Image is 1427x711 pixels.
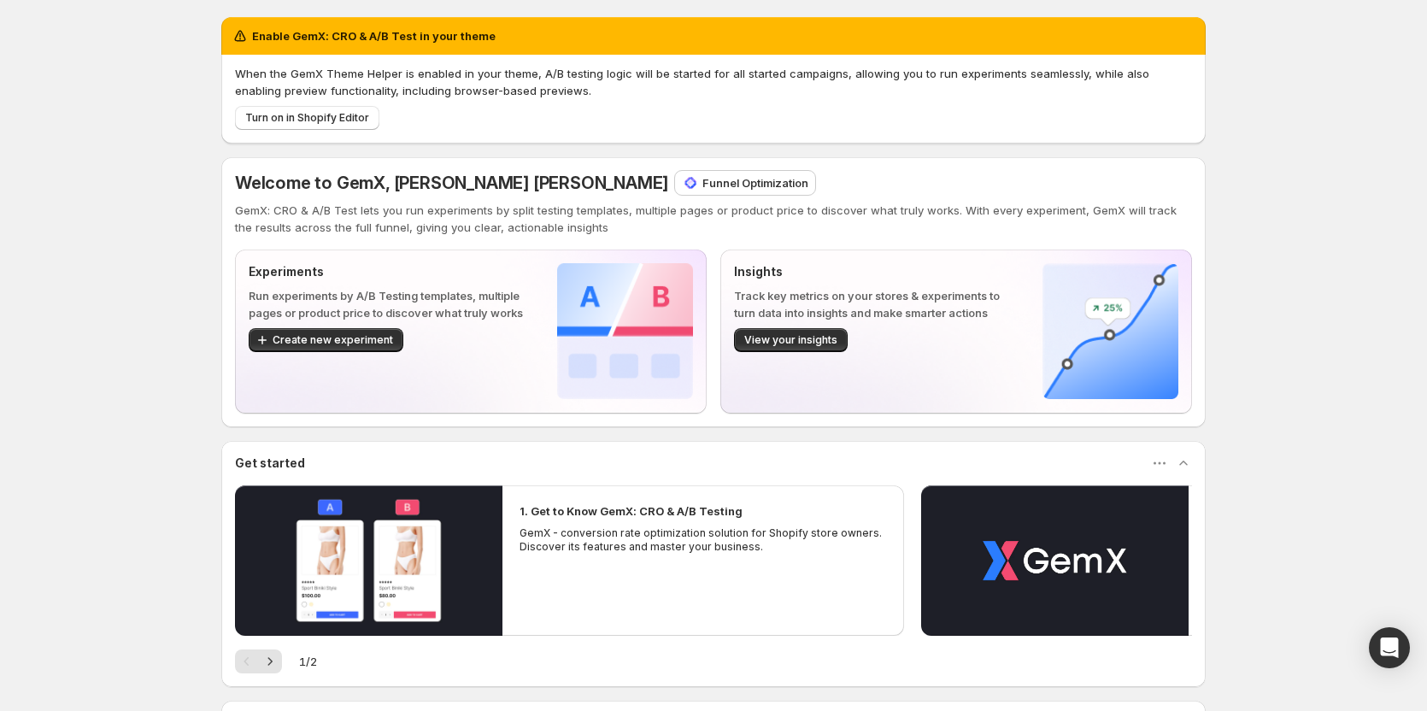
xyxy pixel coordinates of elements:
h3: Get started [235,455,305,472]
p: Insights [734,263,1015,280]
p: Experiments [249,263,530,280]
button: Play video [921,485,1189,636]
button: Create new experiment [249,328,403,352]
h2: 1. Get to Know GemX: CRO & A/B Testing [520,502,743,520]
p: When the GemX Theme Helper is enabled in your theme, A/B testing logic will be started for all st... [235,65,1192,99]
img: Funnel Optimization [682,174,699,191]
p: Funnel Optimization [702,174,808,191]
img: Experiments [557,263,693,399]
nav: Pagination [235,649,282,673]
span: 1 / 2 [299,653,317,670]
p: Track key metrics on your stores & experiments to turn data into insights and make smarter actions [734,287,1015,321]
button: Turn on in Shopify Editor [235,106,379,130]
button: Play video [235,485,502,636]
span: Welcome to GemX, [PERSON_NAME] [PERSON_NAME] [235,173,668,193]
p: Run experiments by A/B Testing templates, multiple pages or product price to discover what truly ... [249,287,530,321]
button: View your insights [734,328,848,352]
span: Create new experiment [273,333,393,347]
h2: Enable GemX: CRO & A/B Test in your theme [252,27,496,44]
button: Next [258,649,282,673]
span: Turn on in Shopify Editor [245,111,369,125]
p: GemX - conversion rate optimization solution for Shopify store owners. Discover its features and ... [520,526,887,554]
img: Insights [1042,263,1178,399]
p: GemX: CRO & A/B Test lets you run experiments by split testing templates, multiple pages or produ... [235,202,1192,236]
span: View your insights [744,333,837,347]
div: Open Intercom Messenger [1369,627,1410,668]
